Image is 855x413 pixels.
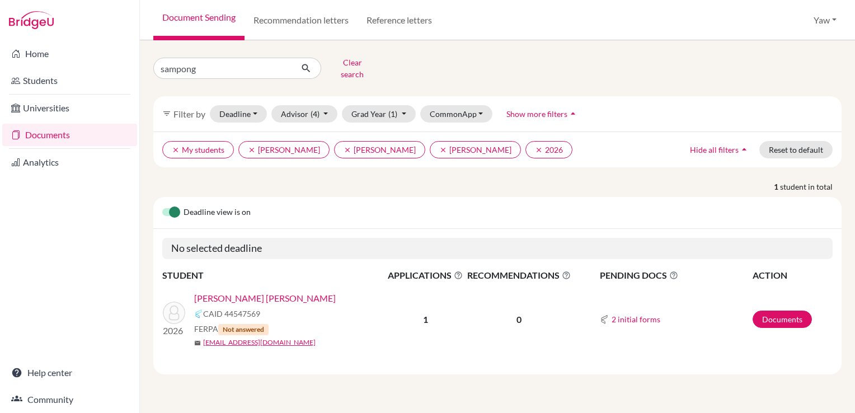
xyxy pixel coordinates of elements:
span: Hide all filters [690,145,739,154]
button: 2 initial forms [611,313,661,326]
a: Students [2,69,137,92]
p: 0 [466,313,572,326]
a: Universities [2,97,137,119]
i: clear [535,146,543,154]
span: (4) [311,109,320,119]
span: student in total [780,181,842,193]
i: filter_list [162,109,171,118]
i: clear [172,146,180,154]
i: clear [344,146,351,154]
a: Help center [2,362,137,384]
button: Clear search [321,54,383,83]
a: Documents [2,124,137,146]
a: [PERSON_NAME] [PERSON_NAME] [194,292,336,305]
a: Documents [753,311,812,328]
button: clear[PERSON_NAME] [334,141,425,158]
button: clear[PERSON_NAME] [430,141,521,158]
button: Reset to default [759,141,833,158]
strong: 1 [774,181,780,193]
img: Common App logo [600,315,609,324]
th: ACTION [752,268,833,283]
a: Home [2,43,137,65]
button: clearMy students [162,141,234,158]
button: CommonApp [420,105,493,123]
span: (1) [388,109,397,119]
span: APPLICATIONS [387,269,464,282]
h5: No selected deadline [162,238,833,259]
button: Yaw [809,10,842,31]
i: clear [439,146,447,154]
button: Hide all filtersarrow_drop_up [680,141,759,158]
a: [EMAIL_ADDRESS][DOMAIN_NAME] [203,337,316,348]
button: Deadline [210,105,267,123]
span: CAID 44547569 [203,308,260,320]
span: RECOMMENDATIONS [466,269,572,282]
span: Show more filters [506,109,567,119]
button: clear[PERSON_NAME] [238,141,330,158]
input: Find student by name... [153,58,292,79]
i: clear [248,146,256,154]
button: Grad Year(1) [342,105,416,123]
i: arrow_drop_up [739,144,750,155]
img: Sampong, Nana Kwabena Ofosu [163,302,185,324]
b: 1 [423,314,428,325]
button: Show more filtersarrow_drop_up [497,105,588,123]
span: PENDING DOCS [600,269,751,282]
p: 2026 [163,324,185,337]
button: clear2026 [525,141,572,158]
i: arrow_drop_up [567,108,579,119]
a: Community [2,388,137,411]
span: FERPA [194,323,269,335]
img: Bridge-U [9,11,54,29]
img: Common App logo [194,309,203,318]
th: STUDENT [162,268,386,283]
span: Deadline view is on [184,206,251,219]
a: Analytics [2,151,137,173]
button: Advisor(4) [271,105,338,123]
span: mail [194,340,201,346]
span: Not answered [218,324,269,335]
span: Filter by [173,109,205,119]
